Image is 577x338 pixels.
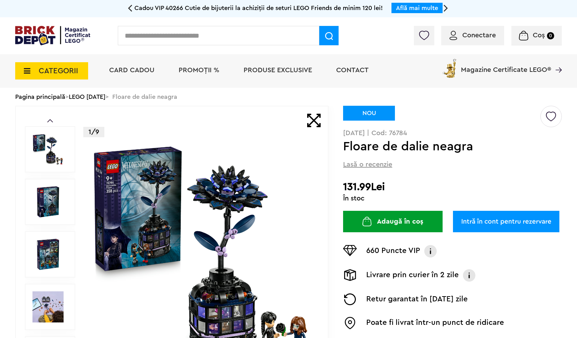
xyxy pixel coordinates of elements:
[366,245,420,257] p: 660 Puncte VIP
[453,211,559,232] a: Intră în cont pentru rezervare
[461,57,551,73] span: Magazine Certificate LEGO®
[343,317,357,329] img: Easybox
[533,32,545,39] span: Coș
[343,195,562,202] div: În stoc
[39,67,78,75] span: CATEGORII
[336,67,369,74] a: Contact
[450,32,496,39] a: Conectare
[69,94,105,100] a: LEGO [DATE]
[343,181,562,193] h2: 131.99Lei
[551,57,562,64] a: Magazine Certificate LEGO®
[32,239,64,270] img: Floare de dalie neagra LEGO 76784
[15,94,65,100] a: Pagina principală
[15,88,562,106] div: > > Floare de dalie neagra
[47,119,53,122] a: Prev
[83,127,104,137] p: 1/9
[343,130,562,137] p: [DATE] | Cod: 76784
[179,67,219,74] a: PROMOȚII %
[343,245,357,256] img: Puncte VIP
[547,32,554,39] small: 0
[32,134,64,165] img: Floare de dalie neagra
[32,291,64,322] img: Seturi Lego Floare de dalie neagra
[343,211,443,232] button: Adaugă în coș
[366,269,459,282] p: Livrare prin curier în 2 zile
[366,293,468,305] p: Retur garantat în [DATE] zile
[462,269,476,282] img: Info livrare prin curier
[244,67,312,74] a: Produse exclusive
[343,160,392,169] span: Lasă o recenzie
[396,5,438,11] a: Află mai multe
[424,245,437,257] img: Info VIP
[366,317,504,329] p: Poate fi livrat într-un punct de ridicare
[343,269,357,281] img: Livrare
[343,293,357,305] img: Returnare
[32,186,64,217] img: Floare de dalie neagra
[462,32,496,39] span: Conectare
[343,106,395,121] div: NOU
[109,67,154,74] a: Card Cadou
[343,140,539,153] h1: Floare de dalie neagra
[134,5,383,11] span: Cadou VIP 40266 Cutie de bijuterii la achiziții de seturi LEGO Friends de minim 120 lei!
